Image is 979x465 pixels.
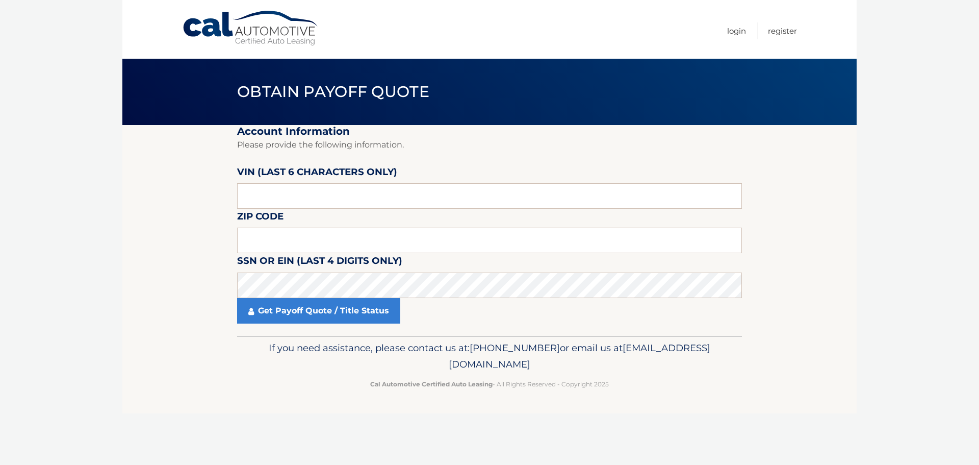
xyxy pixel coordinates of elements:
p: Please provide the following information. [237,138,742,152]
label: SSN or EIN (last 4 digits only) [237,253,402,272]
a: Login [727,22,746,39]
p: - All Rights Reserved - Copyright 2025 [244,379,735,389]
label: VIN (last 6 characters only) [237,164,397,183]
p: If you need assistance, please contact us at: or email us at [244,340,735,373]
strong: Cal Automotive Certified Auto Leasing [370,380,493,388]
label: Zip Code [237,209,284,228]
a: Register [768,22,797,39]
a: Get Payoff Quote / Title Status [237,298,400,324]
a: Cal Automotive [182,10,320,46]
span: [PHONE_NUMBER] [470,342,560,354]
h2: Account Information [237,125,742,138]
span: Obtain Payoff Quote [237,82,429,101]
